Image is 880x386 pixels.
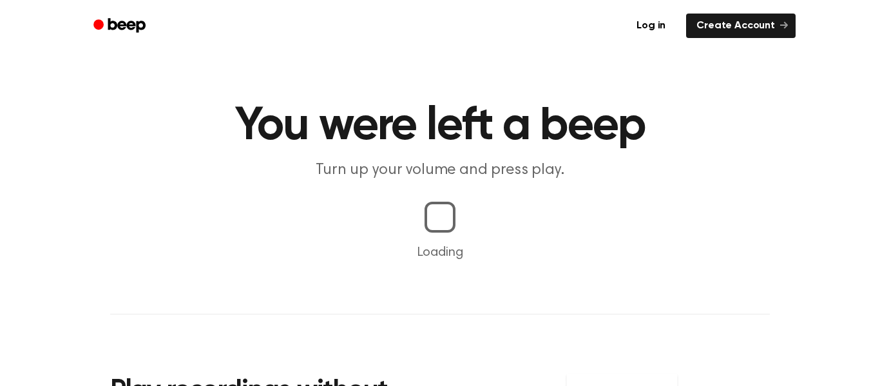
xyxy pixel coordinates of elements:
[84,14,157,39] a: Beep
[15,243,865,262] p: Loading
[110,103,770,150] h1: You were left a beep
[193,160,687,181] p: Turn up your volume and press play.
[624,11,678,41] a: Log in
[686,14,796,38] a: Create Account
